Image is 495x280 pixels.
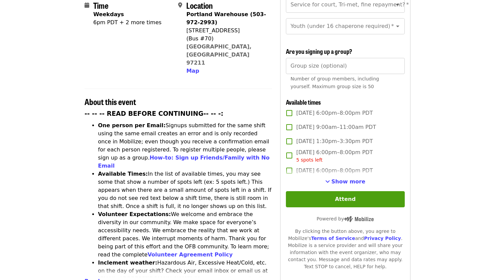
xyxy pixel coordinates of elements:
[344,216,374,222] img: Powered by Mobilize
[98,122,166,129] strong: One person per Email:
[296,167,373,175] span: [DATE] 6:00pm–8:00pm PDT
[393,22,402,31] button: Open
[296,123,376,131] span: [DATE] 9:00am–11:00am PDT
[85,96,136,107] span: About this event
[311,236,355,241] a: Terms of Service
[286,98,321,106] span: Available times
[364,236,401,241] a: Privacy Policy
[98,154,270,169] a: How-to: Sign up Friends/Family with No Email
[186,35,266,43] div: (Bus #70)
[186,67,199,75] button: Map
[98,171,148,177] strong: Available Times:
[317,216,374,221] span: Powered by
[186,27,266,35] div: [STREET_ADDRESS]
[286,47,352,56] span: Are you signing up a group?
[286,191,405,207] button: Attend
[291,76,379,89] span: Number of group members, including yourself. Maximum group size is 50
[98,211,171,217] strong: Volunteer Expectations:
[93,19,162,27] div: 6pm PDT + 2 more times
[178,2,182,8] i: map-marker-alt icon
[186,68,199,74] span: Map
[98,259,157,266] strong: Inclement weather:
[296,137,373,145] span: [DATE] 1:30pm–3:30pm PDT
[93,11,124,17] strong: Weekdays
[85,110,223,117] strong: -- -- -- READ BEFORE CONTINUING-- -- -:
[147,251,233,258] a: Volunteer Agreement Policy
[98,210,272,259] li: We welcome and embrace the diversity in our community. We make space for everyone’s accessibility...
[296,109,373,117] span: [DATE] 6:00pm–8:00pm PDT
[331,178,365,185] span: Show more
[98,121,272,170] li: Signups submitted for the same shift using the same email creates an error and is only recorded o...
[186,43,252,66] a: [GEOGRAPHIC_DATA], [GEOGRAPHIC_DATA] 97211
[296,148,373,164] span: [DATE] 6:00pm–8:00pm PDT
[286,58,405,74] input: [object Object]
[325,178,365,186] button: See more timeslots
[186,11,266,26] strong: Portland Warehouse (503-972-2993)
[286,228,405,270] div: By clicking the button above, you agree to Mobilize's and . Mobilize is a service provider and wi...
[98,170,272,210] li: In the list of available times, you may see some that show a number of spots left (ex: 5 spots le...
[85,2,89,8] i: calendar icon
[296,157,323,163] span: 5 spots left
